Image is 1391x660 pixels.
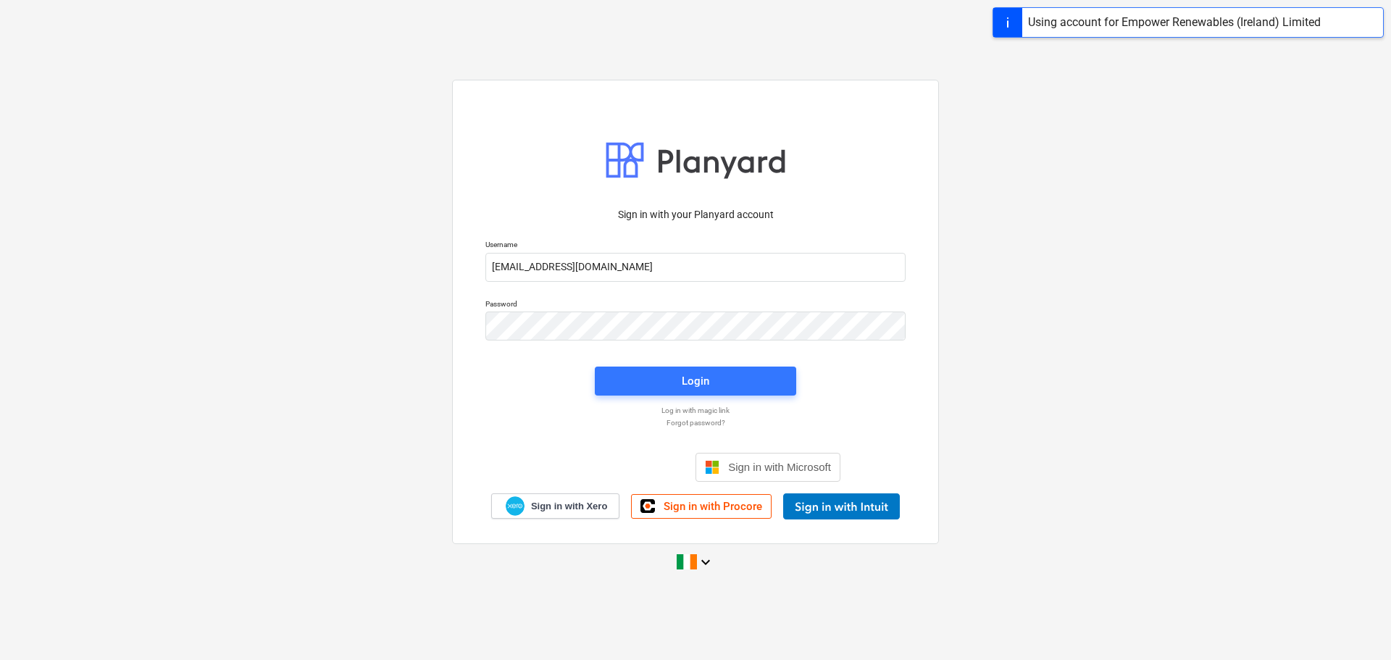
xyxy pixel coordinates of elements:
[478,406,913,415] a: Log in with magic link
[631,494,772,519] a: Sign in with Procore
[485,299,906,312] p: Password
[485,253,906,282] input: Username
[1028,14,1321,31] div: Using account for Empower Renewables (Ireland) Limited
[595,367,796,396] button: Login
[705,460,719,475] img: Microsoft logo
[664,500,762,513] span: Sign in with Procore
[531,500,607,513] span: Sign in with Xero
[697,554,714,571] i: keyboard_arrow_down
[682,372,709,390] div: Login
[485,207,906,222] p: Sign in with your Planyard account
[543,451,691,483] iframe: Sign in with Google Button
[491,493,620,519] a: Sign in with Xero
[478,418,913,427] a: Forgot password?
[728,461,831,473] span: Sign in with Microsoft
[485,240,906,252] p: Username
[506,496,525,516] img: Xero logo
